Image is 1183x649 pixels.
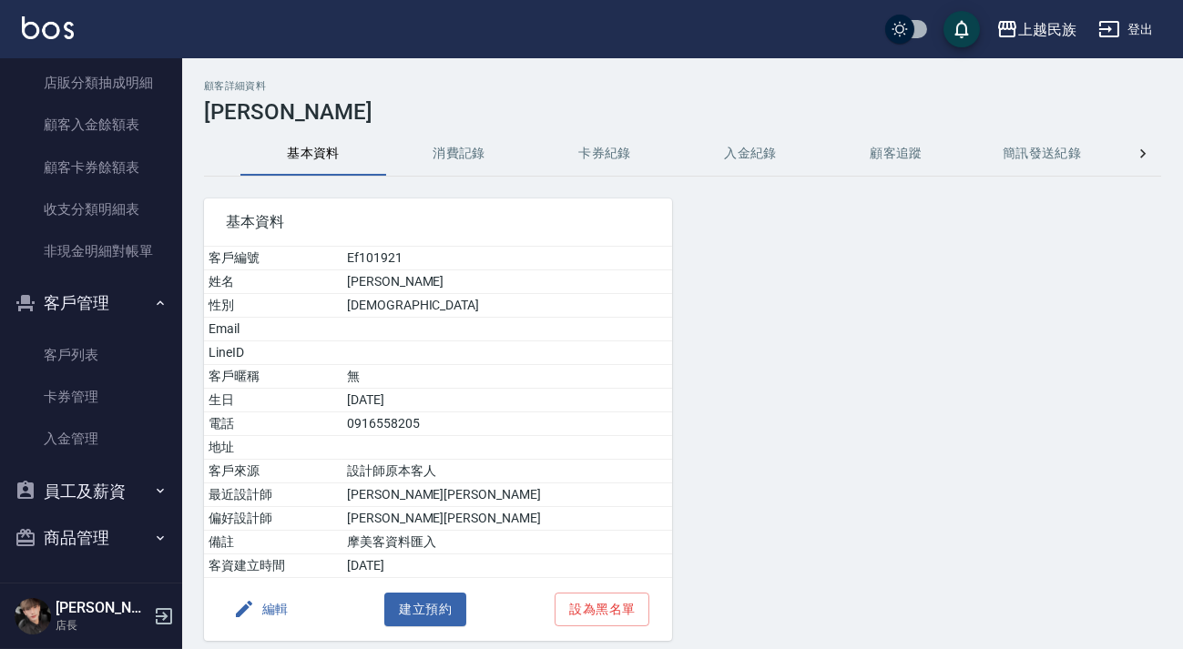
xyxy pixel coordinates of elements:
[342,294,671,318] td: [DEMOGRAPHIC_DATA]
[7,418,175,460] a: 入金管理
[56,599,148,617] h5: [PERSON_NAME]
[7,230,175,272] a: 非現金明細對帳單
[678,132,823,176] button: 入金紀錄
[342,507,671,531] td: [PERSON_NAME][PERSON_NAME]
[204,80,1161,92] h2: 顧客詳細資料
[969,132,1115,176] button: 簡訊發送紀錄
[204,99,1161,125] h3: [PERSON_NAME]
[7,376,175,418] a: 卡券管理
[204,365,342,389] td: 客戶暱稱
[532,132,678,176] button: 卡券紀錄
[204,507,342,531] td: 偏好設計師
[989,11,1084,48] button: 上越民族
[204,412,342,436] td: 電話
[384,593,466,626] button: 建立預約
[204,294,342,318] td: 性別
[56,617,148,634] p: 店長
[342,365,671,389] td: 無
[342,531,671,554] td: 摩美客資料匯入
[226,213,650,231] span: 基本資料
[7,62,175,104] a: 店販分類抽成明細
[342,554,671,578] td: [DATE]
[204,389,342,412] td: 生日
[15,598,51,634] img: Person
[204,483,342,507] td: 最近設計師
[204,554,342,578] td: 客資建立時間
[7,468,175,515] button: 員工及薪資
[342,483,671,507] td: [PERSON_NAME][PERSON_NAME]
[204,341,342,365] td: LineID
[342,460,671,483] td: 設計師原本客人
[823,132,969,176] button: 顧客追蹤
[386,132,532,176] button: 消費記錄
[342,389,671,412] td: [DATE]
[7,279,175,327] button: 客戶管理
[204,531,342,554] td: 備註
[226,593,296,626] button: 編輯
[204,460,342,483] td: 客戶來源
[7,514,175,562] button: 商品管理
[555,593,649,626] button: 設為黑名單
[7,147,175,188] a: 顧客卡券餘額表
[342,247,671,270] td: Ef101921
[342,412,671,436] td: 0916558205
[7,188,175,230] a: 收支分類明細表
[1018,18,1076,41] div: 上越民族
[943,11,980,47] button: save
[204,318,342,341] td: Email
[240,132,386,176] button: 基本資料
[204,270,342,294] td: 姓名
[204,436,342,460] td: 地址
[1091,13,1161,46] button: 登出
[7,334,175,376] a: 客戶列表
[342,270,671,294] td: [PERSON_NAME]
[204,247,342,270] td: 客戶編號
[7,104,175,146] a: 顧客入金餘額表
[22,16,74,39] img: Logo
